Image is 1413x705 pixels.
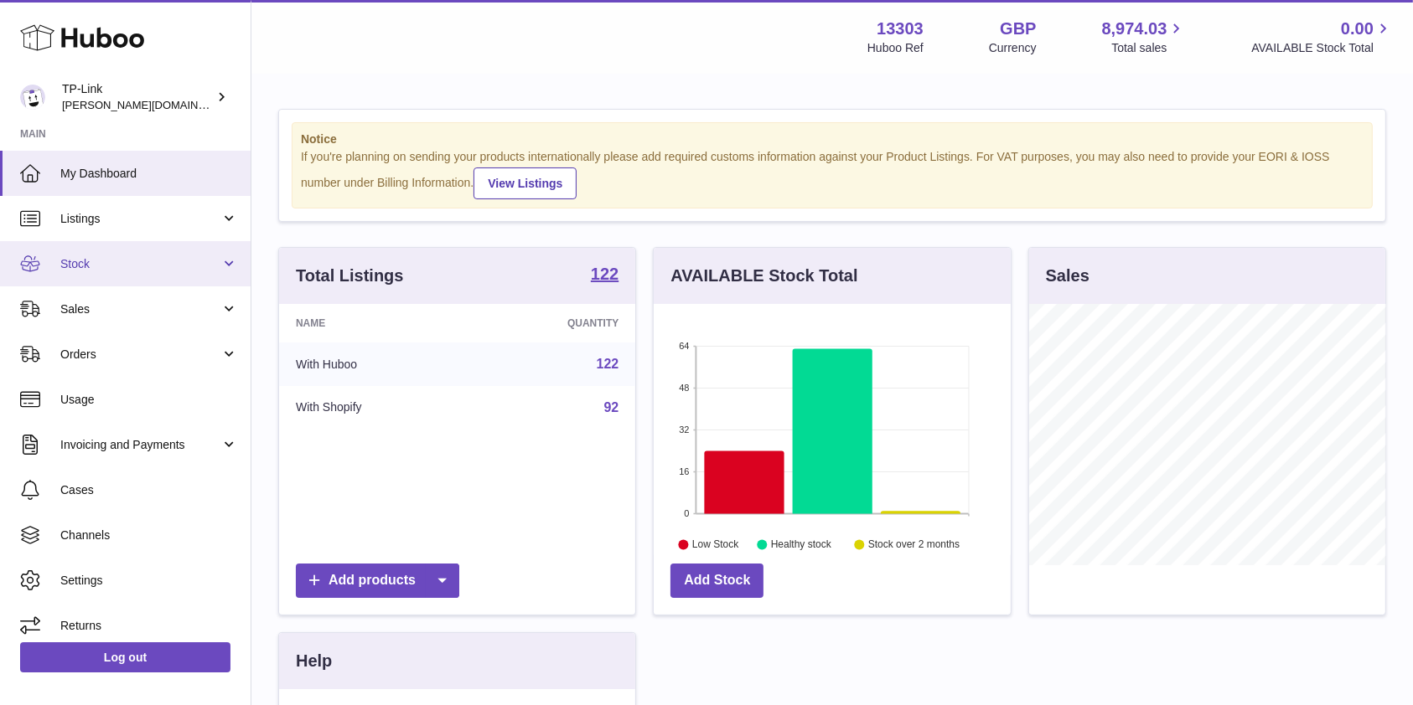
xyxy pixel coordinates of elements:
[60,166,238,182] span: My Dashboard
[60,437,220,453] span: Invoicing and Payments
[301,131,1364,147] strong: Notice
[279,342,471,386] td: With Huboo
[771,538,832,550] text: Healthy stock
[279,304,471,342] th: Name
[1046,265,1090,287] h3: Sales
[60,573,238,589] span: Settings
[296,265,404,287] h3: Total Listings
[471,304,635,342] th: Quantity
[1251,40,1393,56] span: AVAILABLE Stock Total
[1111,40,1186,56] span: Total sales
[680,466,690,476] text: 16
[877,18,924,40] strong: 13303
[60,527,238,543] span: Channels
[591,265,619,282] strong: 122
[60,482,238,498] span: Cases
[680,383,690,393] text: 48
[989,40,1037,56] div: Currency
[868,538,960,550] text: Stock over 2 months
[680,425,690,435] text: 32
[670,265,857,287] h3: AVAILABLE Stock Total
[20,85,45,110] img: susie.li@tp-link.com
[62,98,423,111] span: [PERSON_NAME][DOMAIN_NAME][EMAIL_ADDRESS][DOMAIN_NAME]
[60,211,220,227] span: Listings
[60,392,238,408] span: Usage
[685,508,690,518] text: 0
[60,618,238,634] span: Returns
[604,400,619,414] a: 92
[62,81,213,113] div: TP-Link
[474,167,577,199] a: View Listings
[680,341,690,351] text: 64
[692,538,739,550] text: Low Stock
[296,650,332,672] h3: Help
[1251,18,1393,56] a: 0.00 AVAILABLE Stock Total
[60,301,220,317] span: Sales
[279,386,471,430] td: With Shopify
[1341,18,1374,40] span: 0.00
[60,256,220,272] span: Stock
[591,265,619,286] a: 122
[60,347,220,363] span: Orders
[597,357,619,371] a: 122
[1000,18,1036,40] strong: GBP
[20,642,230,672] a: Log out
[867,40,924,56] div: Huboo Ref
[670,563,763,598] a: Add Stock
[1102,18,1187,56] a: 8,974.03 Total sales
[1102,18,1167,40] span: 8,974.03
[301,149,1364,199] div: If you're planning on sending your products internationally please add required customs informati...
[296,563,459,598] a: Add products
